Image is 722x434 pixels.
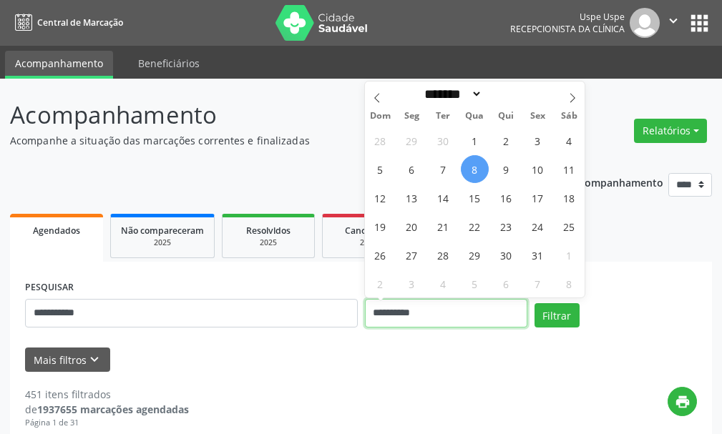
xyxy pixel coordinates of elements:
span: Outubro 7, 2025 [429,155,457,183]
select: Month [420,87,483,102]
div: 451 itens filtrados [25,387,189,402]
span: Setembro 30, 2025 [429,127,457,154]
span: Outubro 19, 2025 [366,212,394,240]
span: Outubro 5, 2025 [366,155,394,183]
span: Outubro 1, 2025 [461,127,489,154]
span: Outubro 18, 2025 [555,184,583,212]
span: Outubro 16, 2025 [492,184,520,212]
span: Outubro 22, 2025 [461,212,489,240]
span: Outubro 14, 2025 [429,184,457,212]
a: Central de Marcação [10,11,123,34]
span: Outubro 30, 2025 [492,241,520,269]
span: Outubro 4, 2025 [555,127,583,154]
button:  [660,8,687,38]
span: Outubro 26, 2025 [366,241,394,269]
span: Outubro 6, 2025 [398,155,426,183]
button: Relatórios [634,119,707,143]
span: Outubro 27, 2025 [398,241,426,269]
span: Outubro 12, 2025 [366,184,394,212]
span: Outubro 25, 2025 [555,212,583,240]
span: Novembro 7, 2025 [524,270,552,297]
span: Outubro 31, 2025 [524,241,552,269]
input: Year [482,87,530,102]
span: Outubro 13, 2025 [398,184,426,212]
strong: 1937655 marcações agendadas [37,403,189,416]
span: Central de Marcação [37,16,123,29]
span: Sex [522,112,553,121]
a: Acompanhamento [5,51,113,79]
button: print [668,387,697,416]
span: Outubro 10, 2025 [524,155,552,183]
span: Outubro 8, 2025 [461,155,489,183]
span: Novembro 2, 2025 [366,270,394,297]
span: Outubro 28, 2025 [429,241,457,269]
span: Ter [427,112,459,121]
img: img [630,8,660,38]
div: 2025 [233,237,304,248]
span: Outubro 15, 2025 [461,184,489,212]
span: Outubro 20, 2025 [398,212,426,240]
span: Outubro 21, 2025 [429,212,457,240]
span: Recepcionista da clínica [510,23,625,35]
span: Outubro 9, 2025 [492,155,520,183]
span: Dom [365,112,396,121]
p: Acompanhe a situação das marcações correntes e finalizadas [10,133,502,148]
span: Resolvidos [246,225,291,237]
div: Uspe Uspe [510,11,625,23]
span: Setembro 28, 2025 [366,127,394,154]
span: Setembro 29, 2025 [398,127,426,154]
span: Novembro 5, 2025 [461,270,489,297]
div: Página 1 de 31 [25,417,189,429]
span: Outubro 23, 2025 [492,212,520,240]
p: Acompanhamento [10,97,502,133]
span: Outubro 29, 2025 [461,241,489,269]
span: Outubro 2, 2025 [492,127,520,154]
span: Outubro 17, 2025 [524,184,552,212]
span: Outubro 11, 2025 [555,155,583,183]
span: Agendados [33,225,80,237]
span: Sáb [553,112,585,121]
span: Novembro 3, 2025 [398,270,426,297]
i:  [665,13,681,29]
button: apps [687,11,712,36]
i: keyboard_arrow_down [87,352,102,368]
span: Não compareceram [121,225,204,237]
span: Novembro 4, 2025 [429,270,457,297]
label: PESQUISAR [25,277,74,299]
span: Cancelados [345,225,393,237]
span: Novembro 8, 2025 [555,270,583,297]
p: Ano de acompanhamento [537,173,663,191]
span: Seg [396,112,427,121]
a: Beneficiários [128,51,210,76]
span: Novembro 6, 2025 [492,270,520,297]
span: Qui [490,112,522,121]
span: Qua [459,112,490,121]
div: 2025 [121,237,204,248]
i: print [675,394,691,410]
span: Novembro 1, 2025 [555,241,583,269]
button: Filtrar [535,303,580,327]
span: Outubro 24, 2025 [524,212,552,240]
button: Mais filtroskeyboard_arrow_down [25,347,110,373]
div: de [25,402,189,417]
span: Outubro 3, 2025 [524,127,552,154]
div: 2025 [333,237,404,248]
